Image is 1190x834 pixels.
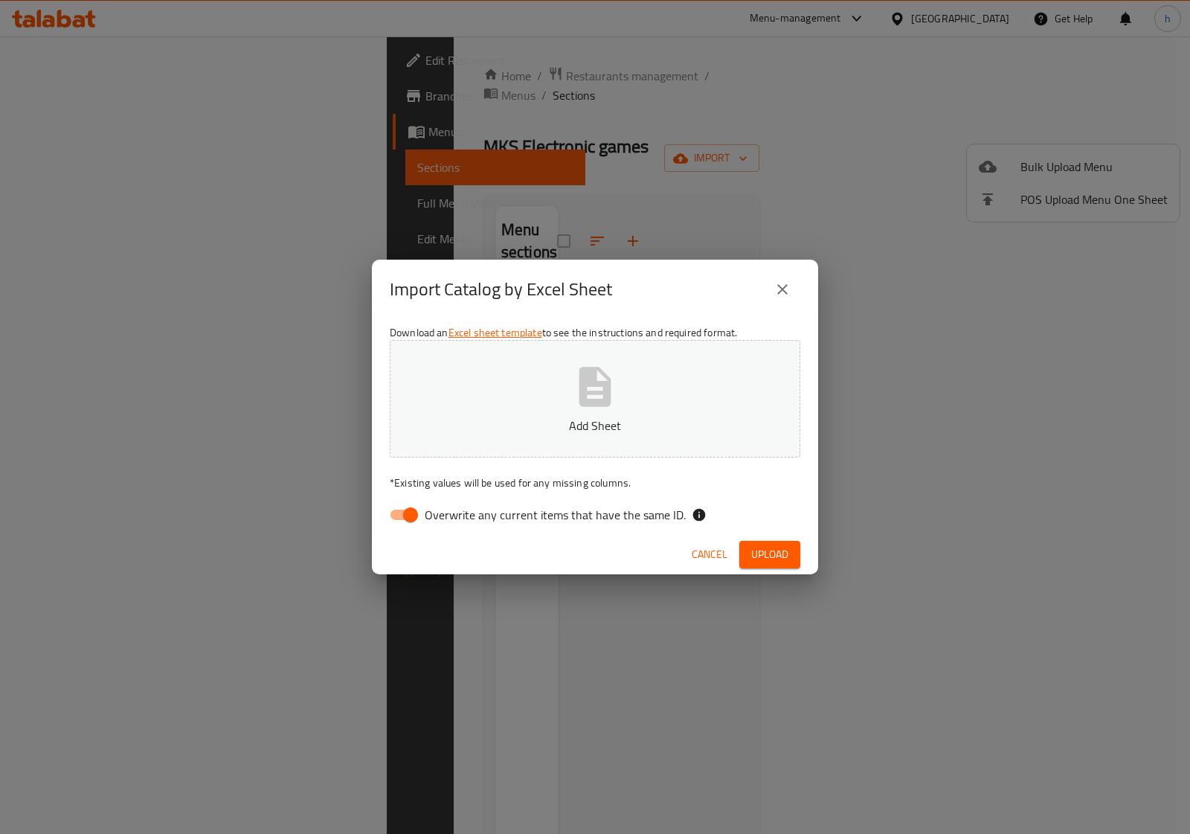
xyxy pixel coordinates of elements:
h2: Import Catalog by Excel Sheet [390,278,612,301]
span: Cancel [692,545,727,564]
a: Excel sheet template [448,323,542,342]
div: Download an to see the instructions and required format. [372,319,818,535]
svg: If the overwrite option isn't selected, then the items that match an existing ID will be ignored ... [692,507,707,522]
button: Cancel [686,541,733,568]
button: close [765,272,800,307]
p: Add Sheet [413,417,777,434]
button: Upload [739,541,800,568]
p: Existing values will be used for any missing columns. [390,475,800,490]
span: Upload [751,545,788,564]
button: Add Sheet [390,340,800,458]
span: Overwrite any current items that have the same ID. [425,506,686,524]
